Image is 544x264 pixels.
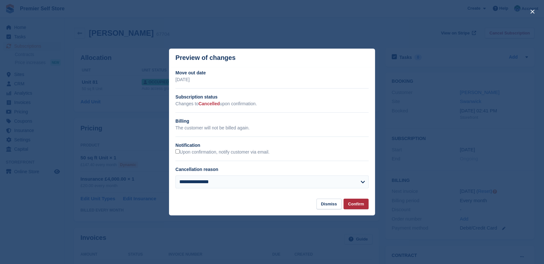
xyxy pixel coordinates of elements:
button: close [527,6,538,17]
input: Upon confirmation, notify customer via email. [175,149,180,154]
button: Dismiss [316,199,342,209]
p: Preview of changes [175,54,236,61]
h2: Billing [175,118,369,125]
button: Confirm [343,199,369,209]
p: Changes to upon confirmation. [175,100,369,107]
span: Cancelled [199,101,220,106]
p: [DATE] [175,76,369,83]
p: The customer will not be billed again. [175,125,369,131]
h2: Notification [175,142,369,149]
label: Cancellation reason [175,167,218,172]
h2: Move out date [175,70,369,76]
label: Upon confirmation, notify customer via email. [175,149,269,155]
h2: Subscription status [175,94,369,100]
